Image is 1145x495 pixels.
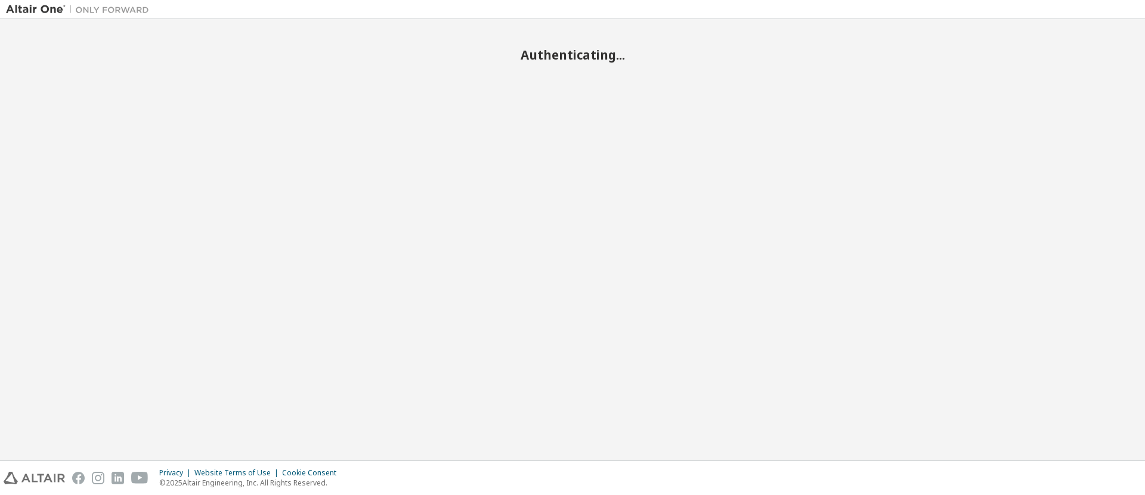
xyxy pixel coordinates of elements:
img: altair_logo.svg [4,472,65,484]
div: Website Terms of Use [194,468,282,478]
h2: Authenticating... [6,47,1139,63]
div: Privacy [159,468,194,478]
img: facebook.svg [72,472,85,484]
img: instagram.svg [92,472,104,484]
img: Altair One [6,4,155,15]
img: youtube.svg [131,472,148,484]
div: Cookie Consent [282,468,343,478]
img: linkedin.svg [112,472,124,484]
p: © 2025 Altair Engineering, Inc. All Rights Reserved. [159,478,343,488]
